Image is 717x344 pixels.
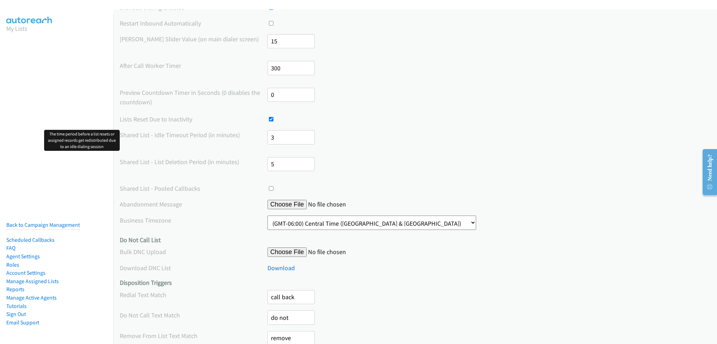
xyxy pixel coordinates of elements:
label: Lists Reset Due to Inactivity [120,114,267,124]
h4: Do Not Call List [120,236,711,244]
label: Shared List - List Deletion Period (in minutes) [120,157,267,167]
a: Agent Settings [6,253,40,260]
div: Disposition text to match to add to your dnc list [120,310,711,331]
a: Manage Active Agents [6,294,57,301]
h4: Disposition Triggers [120,279,711,287]
div: The time period before a list resets or assigned records get redistributed due to an idle dialing... [44,130,120,151]
label: Restart Inbound Automatically [120,19,267,28]
a: My Lists [6,24,27,33]
div: Disposition text to match to enqueue a redial [120,290,711,311]
label: Abandonment Message [120,199,267,209]
label: Shared List - Idle Timeout Period (in minutes) [120,130,267,140]
a: FAQ [6,245,15,251]
a: Account Settings [6,269,46,276]
a: Scheduled Callbacks [6,237,55,243]
label: Bulk DNC Upload [120,247,267,257]
a: Tutorials [6,303,27,309]
a: Sign Out [6,311,26,317]
label: Shared List - Pooled Callbacks [120,184,267,193]
label: Download DNC List [120,263,267,273]
label: [PERSON_NAME] Slider Value (on main dialer screen) [120,34,267,44]
a: Manage Assigned Lists [6,278,59,285]
a: Roles [6,261,19,268]
a: Back to Campaign Management [6,222,80,228]
a: Email Support [6,319,39,326]
a: Reports [6,286,25,293]
label: Business Timezone [120,216,267,225]
label: After Call Worker Timer [120,61,267,70]
a: Download [267,264,295,272]
label: Redial Text Match [120,290,267,300]
label: Remove From List Text Match [120,331,267,341]
iframe: Resource Center [697,144,717,200]
label: Do Not Call Text Match [120,310,267,320]
label: Preview Countdown Timer in Seconds (0 disables the countdown) [120,88,267,107]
